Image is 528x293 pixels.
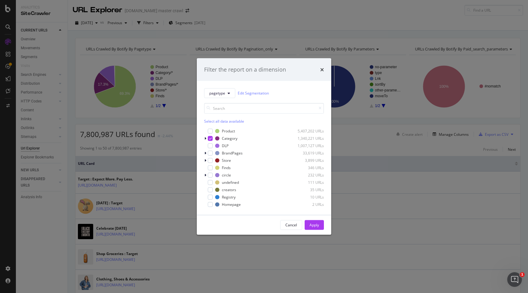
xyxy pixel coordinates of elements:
[280,220,302,230] button: Cancel
[294,195,324,200] div: 10 URLs
[520,272,525,277] span: 1
[294,180,324,185] div: 111 URLs
[197,58,331,235] div: modal
[222,172,231,178] div: circle
[294,136,324,141] div: 1,340,221 URLs
[204,118,324,124] div: Select all data available
[222,143,229,148] div: DLP
[222,187,236,192] div: creators
[294,165,324,170] div: 346 URLs
[222,136,237,141] div: Category
[294,150,324,156] div: 33,619 URLs
[222,158,231,163] div: Store
[204,66,286,74] div: Filter the report on a dimension
[305,220,324,230] button: Apply
[294,143,324,148] div: 1,007,127 URLs
[209,91,225,96] span: pagetype
[222,150,243,156] div: BrandPages
[310,222,319,228] div: Apply
[222,195,236,200] div: Registry
[204,103,324,113] input: Search
[238,90,269,96] a: Edit Segmentation
[294,172,324,178] div: 232 URLs
[222,128,235,134] div: Product
[285,222,297,228] div: Cancel
[222,165,231,170] div: Finds
[222,202,241,207] div: Homepage
[294,202,324,207] div: 2 URLs
[507,272,522,287] iframe: Intercom live chat
[204,88,235,98] button: pagetype
[294,128,324,134] div: 5,407,202 URLs
[222,180,239,185] div: undefined
[294,187,324,192] div: 35 URLs
[294,158,324,163] div: 3,899 URLs
[320,66,324,74] div: times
